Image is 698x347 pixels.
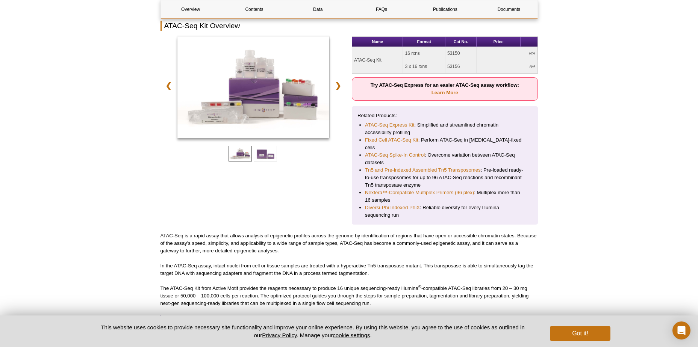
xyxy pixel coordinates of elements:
[160,285,538,307] p: The ATAC-Seq Kit from Active Motif provides the reagents necessary to produce 16 unique sequencin...
[333,332,370,338] button: cookie settings
[365,121,525,136] li: : Simplified and streamlined chromatin accessibility profiling
[330,77,346,94] a: ❯
[403,47,445,60] td: 16 rxns
[479,0,539,18] a: Documents
[160,21,538,31] h2: ATAC-Seq Kit Overview
[445,47,477,60] td: 53150
[160,262,538,277] p: In the ATAC-Seq assay, intact nuclei from cell or tissue samples are treated with a hyperactive T...
[445,37,477,47] th: Cat No.
[672,321,690,339] div: Open Intercom Messenger
[365,189,474,196] a: Nextera™-Compatible Multiplex Primers (96 plex)
[365,136,418,144] a: Fixed Cell ATAC-Seq Kit
[352,47,403,73] td: ATAC-Seq Kit
[365,151,525,166] li: : Overcome variation between ATAC-Seq datasets
[357,112,532,119] p: Related Products:
[224,0,284,18] a: Contents
[351,0,411,18] a: FAQs
[262,332,297,338] a: Privacy Policy
[365,166,525,189] li: : Pre-loaded ready-to-use transposomes for up to 96 ATAC-Seq reactions and recombinant Tn5 transp...
[160,232,538,255] p: ATAC-Seq is a rapid assay that allows analysis of epigenetic profiles across the genome by identi...
[415,0,475,18] a: Publications
[371,82,519,95] strong: Try ATAC-Seq Express for an easier ATAC-Seq assay workflow:
[418,284,421,289] sup: ®
[365,121,414,129] a: ATAC-Seq Express Kit
[160,77,177,94] a: ❮
[288,0,348,18] a: Data
[365,189,525,204] li: : Multiplex more than 16 samples
[403,37,445,47] th: Format
[477,37,521,47] th: Price
[352,37,403,47] th: Name
[445,60,477,73] td: 53156
[177,36,330,138] img: ATAC-Seq Kit
[365,151,425,159] a: ATAC-Seq Spike-In Control
[477,60,537,73] td: N/A
[477,47,537,60] td: N/A
[432,90,458,95] a: Learn More
[403,60,445,73] td: 3 x 16 rxns
[365,204,525,219] li: : Reliable diversity for every Illumina sequencing run
[365,166,481,174] a: Tn5 and Pre-indexed Assembled Tn5 Transposomes
[550,326,610,341] button: Got it!
[365,204,420,211] a: Diversi-Phi Indexed PhiX
[365,136,525,151] li: : Perform ATAC-Seq in [MEDICAL_DATA]-fixed cells
[177,36,330,140] a: ATAC-Seq Kit
[88,323,538,339] p: This website uses cookies to provide necessary site functionality and improve your online experie...
[161,0,221,18] a: Overview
